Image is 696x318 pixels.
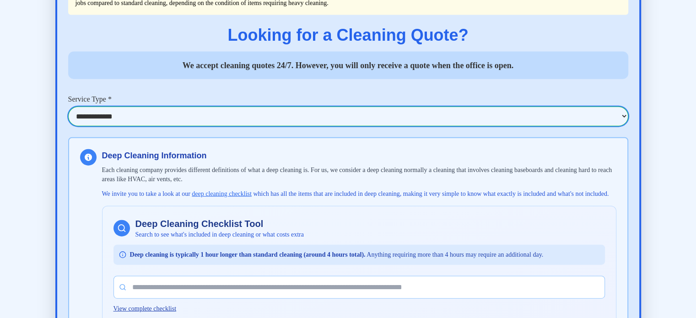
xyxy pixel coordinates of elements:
a: deep cleaning checklist [192,190,252,197]
p: Anything requiring more than 4 hours may require an additional day. [130,250,544,259]
p: We invite you to take a look at our which has all the items that are included in deep cleaning, m... [102,189,616,199]
h1: Looking for a Cleaning Quote? [68,26,628,44]
p: Each cleaning company provides different definitions of what a deep cleaning is. For us, we consi... [102,166,616,184]
h3: Deep Cleaning Checklist Tool [135,217,304,230]
strong: Deep cleaning is typically 1 hour longer than standard cleaning (around 4 hours total). [130,251,366,258]
label: Service Type * [68,94,628,105]
button: View complete checklist [113,304,177,313]
h4: Deep Cleaning Information [102,149,616,162]
p: We accept cleaning quotes 24/7. However, you will only receive a quote when the office is open. [68,52,628,79]
p: Search to see what's included in deep cleaning or what costs extra [135,230,304,239]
